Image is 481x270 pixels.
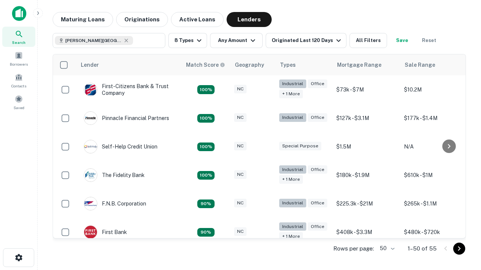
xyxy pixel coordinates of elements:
[400,54,468,75] th: Sale Range
[182,54,230,75] th: Capitalize uses an advanced AI algorithm to match your search with the best lender. The match sco...
[333,244,374,253] p: Rows per page:
[2,70,35,90] a: Contacts
[408,244,437,253] p: 1–50 of 55
[272,36,343,45] div: Originated Last 120 Days
[400,132,468,161] td: N/A
[197,142,215,151] div: Matching Properties: 11, hasApolloMatch: undefined
[168,33,207,48] button: 8 Types
[280,60,296,69] div: Types
[2,27,35,47] a: Search
[11,83,26,89] span: Contacts
[333,132,400,161] td: $1.5M
[186,61,224,69] h6: Match Score
[400,161,468,189] td: $610k - $1M
[333,161,400,189] td: $180k - $1.9M
[84,197,146,210] div: F.n.b. Corporation
[400,104,468,132] td: $177k - $1.4M
[197,85,215,94] div: Matching Properties: 10, hasApolloMatch: undefined
[197,199,215,208] div: Matching Properties: 9, hasApolloMatch: undefined
[333,75,400,104] td: $73k - $7M
[2,48,35,69] a: Borrowers
[171,12,224,27] button: Active Loans
[116,12,168,27] button: Originations
[234,199,247,207] div: NC
[349,33,387,48] button: All Filters
[275,54,333,75] th: Types
[84,197,97,210] img: picture
[14,105,24,111] span: Saved
[333,54,400,75] th: Mortgage Range
[279,199,306,207] div: Industrial
[279,90,303,98] div: + 1 more
[266,33,346,48] button: Originated Last 120 Days
[197,114,215,123] div: Matching Properties: 18, hasApolloMatch: undefined
[84,169,97,181] img: picture
[84,226,97,238] img: picture
[308,199,327,207] div: Office
[417,33,441,48] button: Reset
[400,189,468,218] td: $265k - $1.1M
[337,60,381,69] div: Mortgage Range
[400,218,468,246] td: $480k - $720k
[76,54,182,75] th: Lender
[279,142,321,150] div: Special Purpose
[333,189,400,218] td: $225.3k - $21M
[210,33,263,48] button: Any Amount
[377,243,396,254] div: 50
[84,225,127,239] div: First Bank
[333,218,400,246] td: $408k - $3.3M
[308,113,327,122] div: Office
[333,104,400,132] td: $127k - $3.1M
[405,60,435,69] div: Sale Range
[197,171,215,180] div: Matching Properties: 13, hasApolloMatch: undefined
[12,6,26,21] img: capitalize-icon.png
[197,228,215,237] div: Matching Properties: 9, hasApolloMatch: undefined
[234,170,247,179] div: NC
[230,54,275,75] th: Geography
[227,12,272,27] button: Lenders
[81,60,99,69] div: Lender
[84,111,169,125] div: Pinnacle Financial Partners
[279,232,303,241] div: + 1 more
[84,140,157,153] div: Self-help Credit Union
[84,168,145,182] div: The Fidelity Bank
[84,83,97,96] img: picture
[84,140,97,153] img: picture
[235,60,264,69] div: Geography
[2,92,35,112] a: Saved
[279,113,306,122] div: Industrial
[84,83,174,96] div: First-citizens Bank & Trust Company
[443,186,481,222] iframe: Chat Widget
[234,227,247,236] div: NC
[186,61,225,69] div: Capitalize uses an advanced AI algorithm to match your search with the best lender. The match sco...
[279,222,306,231] div: Industrial
[53,12,113,27] button: Maturing Loans
[10,61,28,67] span: Borrowers
[84,112,97,124] img: picture
[234,85,247,93] div: NC
[390,33,414,48] button: Save your search to get updates of matches that match your search criteria.
[279,79,306,88] div: Industrial
[12,39,26,45] span: Search
[234,113,247,122] div: NC
[65,37,122,44] span: [PERSON_NAME][GEOGRAPHIC_DATA], [GEOGRAPHIC_DATA]
[400,75,468,104] td: $10.2M
[308,222,327,231] div: Office
[308,79,327,88] div: Office
[234,142,247,150] div: NC
[308,165,327,174] div: Office
[279,175,303,184] div: + 1 more
[279,165,306,174] div: Industrial
[453,243,465,255] button: Go to next page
